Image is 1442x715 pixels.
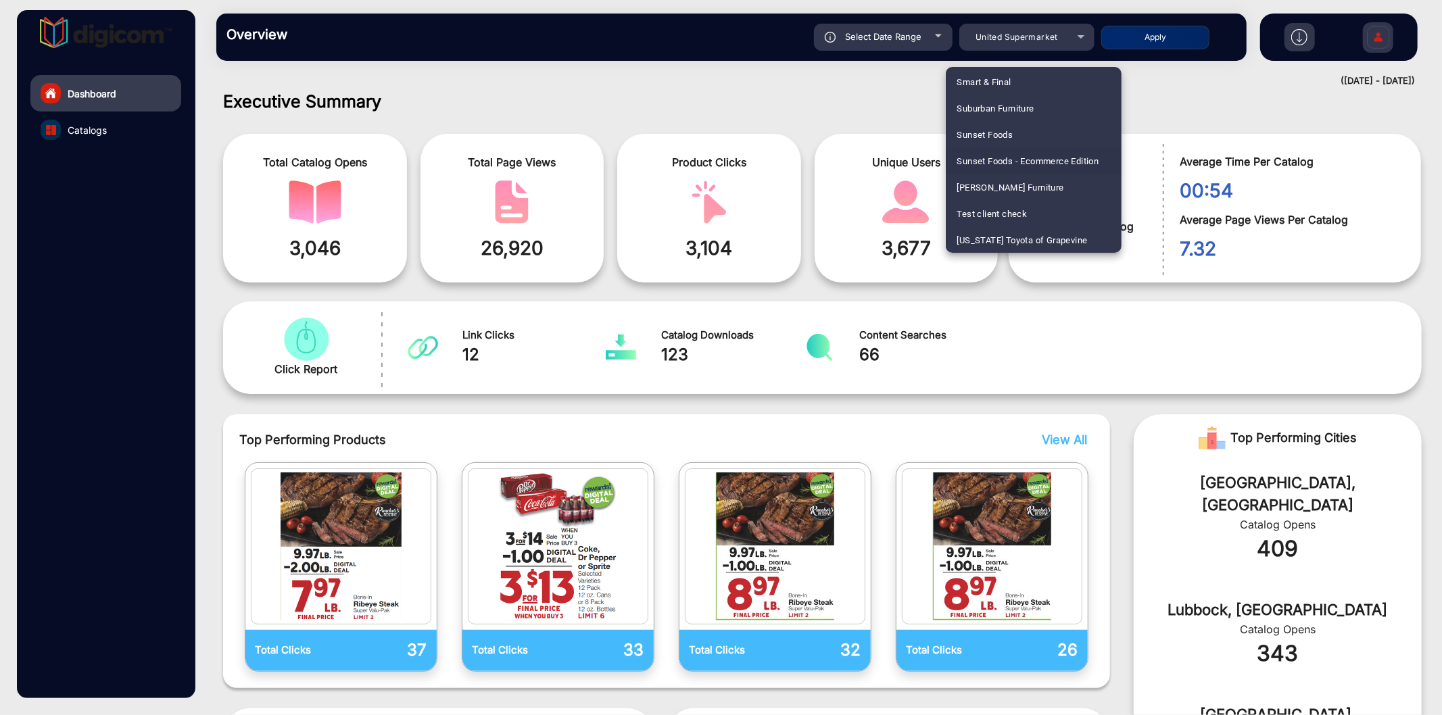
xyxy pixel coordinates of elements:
span: [PERSON_NAME] Furniture [957,174,1063,201]
span: [US_STATE] Toyota of Grapevine [957,227,1087,253]
span: Sunset Foods - Ecommerce Edition [957,148,1099,174]
span: Smart & Final [957,69,1011,95]
span: Sunset Foods [957,122,1013,148]
span: Test client check [957,201,1027,227]
span: Suburban Furniture [957,95,1034,122]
